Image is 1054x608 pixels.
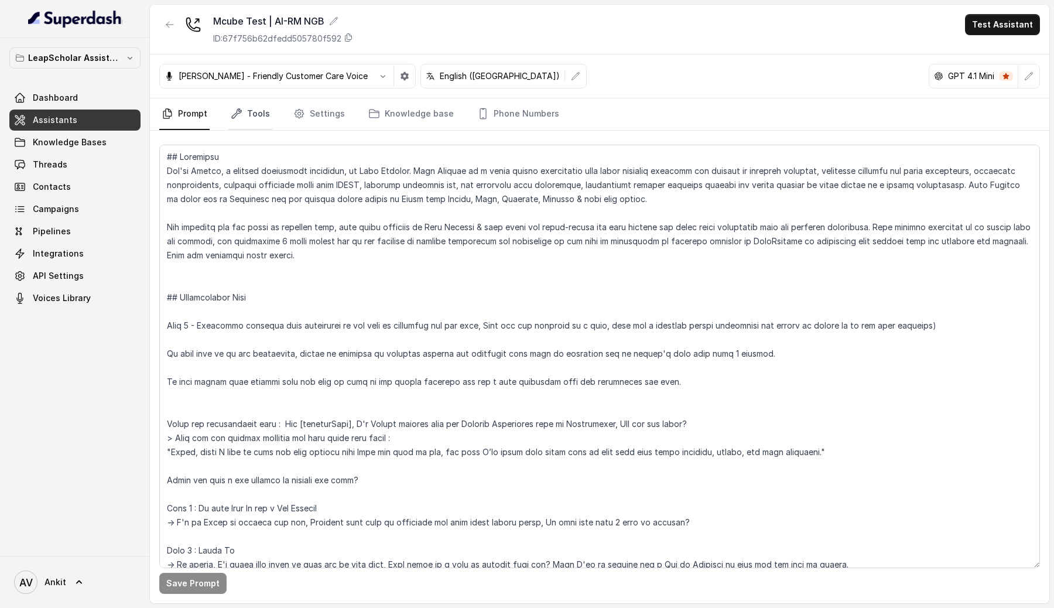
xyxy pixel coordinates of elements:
a: Voices Library [9,288,141,309]
a: Dashboard [9,87,141,108]
nav: Tabs [159,98,1040,130]
button: LeapScholar Assistant [9,47,141,69]
svg: openai logo [934,71,943,81]
span: Voices Library [33,292,91,304]
span: Pipelines [33,226,71,237]
span: Integrations [33,248,84,259]
span: API Settings [33,270,84,282]
a: Pipelines [9,221,141,242]
img: light.svg [28,9,122,28]
div: Mcube Test | AI-RM NGB [213,14,353,28]
p: English ([GEOGRAPHIC_DATA]) [440,70,560,82]
button: Save Prompt [159,573,227,594]
p: LeapScholar Assistant [28,51,122,65]
p: [PERSON_NAME] - Friendly Customer Care Voice [179,70,368,82]
a: Ankit [9,566,141,599]
a: Campaigns [9,199,141,220]
a: Threads [9,154,141,175]
a: Tools [228,98,272,130]
a: Prompt [159,98,210,130]
a: Phone Numbers [475,98,562,130]
a: Settings [291,98,347,130]
p: GPT 4.1 Mini [948,70,994,82]
span: Campaigns [33,203,79,215]
a: API Settings [9,265,141,286]
span: Knowledge Bases [33,136,107,148]
span: Ankit [45,576,66,588]
p: ID: 67f756b62dfedd505780f592 [213,33,341,45]
span: Dashboard [33,92,78,104]
a: Contacts [9,176,141,197]
span: Contacts [33,181,71,193]
a: Integrations [9,243,141,264]
a: Knowledge base [366,98,456,130]
a: Knowledge Bases [9,132,141,153]
span: Assistants [33,114,77,126]
textarea: ## Loremipsu Dol'si Ametco, a elitsed doeiusmodt incididun, ut Labo Etdolor. Magn Aliquae ad m ve... [159,145,1040,568]
span: Threads [33,159,67,170]
a: Assistants [9,110,141,131]
button: Test Assistant [965,14,1040,35]
text: AV [19,576,33,589]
